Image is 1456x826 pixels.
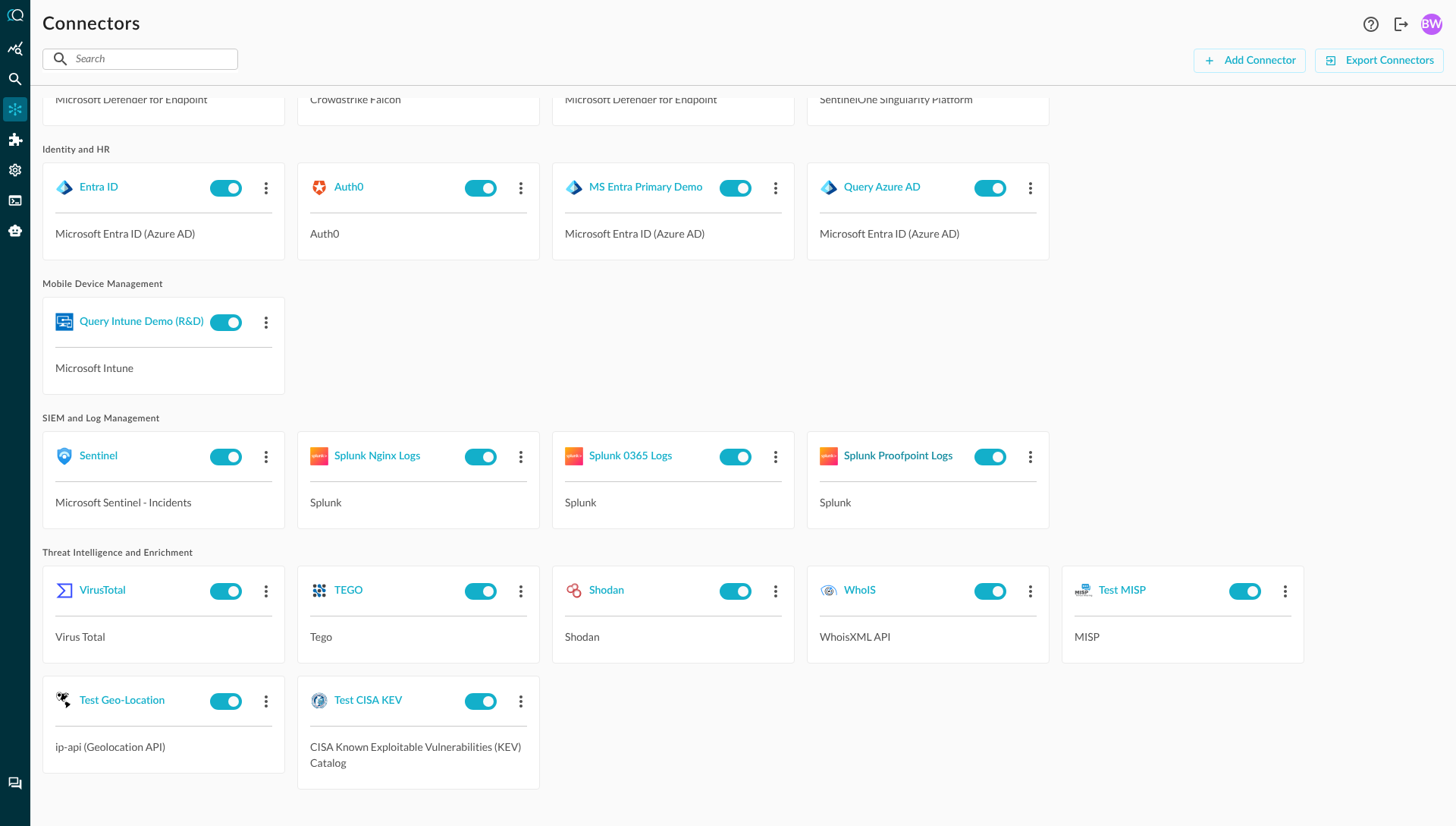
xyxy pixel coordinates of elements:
p: Shodan [565,629,782,645]
div: Add Connector [1225,52,1296,71]
img: Splunk.svg [310,447,328,465]
input: Search [76,45,203,73]
img: CisaKev.svg [310,692,328,710]
div: Connectors [3,97,27,121]
div: Settings [3,158,27,182]
p: Microsoft Defender for Endpoint [565,91,782,107]
h1: Connectors [42,12,140,36]
img: Splunk.svg [565,447,583,465]
div: Export Connectors [1346,52,1434,71]
button: MS Entra Primary Demo [589,175,702,200]
p: ip-api (Geolocation API) [55,739,272,755]
div: Query Agent [3,219,27,243]
button: Logout [1389,12,1414,36]
p: Microsoft Intune [55,360,272,376]
div: Summary Insights [3,36,27,61]
div: Splunk Proofpoint Logs [844,447,952,466]
button: Add Connector [1194,49,1306,73]
button: VirusTotal [80,579,126,603]
button: Splunk Nginx Logs [334,444,420,468]
div: Federated Search [3,67,27,91]
p: Microsoft Entra ID (Azure AD) [55,225,272,241]
div: TEGO [334,582,363,601]
p: Microsoft Entra ID (Azure AD) [565,225,782,241]
p: Splunk [820,494,1037,510]
img: Misp.svg [1075,582,1093,600]
button: Help [1359,12,1383,36]
p: Microsoft Defender for Endpoint [55,91,272,107]
div: Addons [4,128,28,152]
div: MS Entra Primary Demo [589,178,702,197]
img: MicrosoftSentinel.svg [55,447,74,465]
p: Virus Total [55,629,272,645]
img: MicrosoftEntra.svg [55,178,74,197]
span: SIEM and Log Management [42,413,1444,425]
div: auth0 [334,178,363,197]
img: Splunk.svg [820,447,838,465]
div: Query Azure AD [844,178,921,197]
p: Crowdstrike Falcon [310,91,527,107]
button: Query Intune Demo (R&D) [80,310,203,334]
div: VirusTotal [80,582,126,601]
p: Tego [310,629,527,645]
img: TegoCyber.svg [310,582,328,600]
p: Splunk [310,494,527,510]
div: Splunk Nginx Logs [334,447,420,466]
div: Shodan [589,582,624,601]
div: Test CISA KEV [334,692,402,711]
div: BW [1421,14,1442,35]
p: Microsoft Sentinel - Incidents [55,494,272,510]
p: Auth0 [310,225,527,241]
img: Whois.svg [820,582,838,600]
img: MicrosoftEntra.svg [565,178,583,197]
img: Auth0.svg [310,178,328,197]
div: Query Intune Demo (R&D) [80,313,203,332]
div: FSQL [3,188,27,213]
button: Test MISP [1099,579,1146,603]
button: Test CISA KEV [334,689,402,713]
button: TEGO [334,579,363,603]
span: Threat Intelligence and Enrichment [42,547,1444,560]
div: Splunk 0365 Logs [589,447,672,466]
button: Splunk 0365 Logs [589,444,672,468]
div: Test Geo-Location [80,692,165,711]
button: Entra ID [80,175,118,200]
img: IpApi.svg [55,692,74,710]
div: Test MISP [1099,582,1146,601]
div: Entra ID [80,178,118,197]
button: Shodan [589,579,624,603]
button: Splunk Proofpoint Logs [844,444,952,468]
div: sentinel [80,447,118,466]
p: Splunk [565,494,782,510]
p: WhoisXML API [820,629,1037,645]
span: Mobile Device Management [42,279,1444,291]
button: Test Geo-Location [80,689,165,713]
div: Chat [3,771,27,796]
p: CISA Known Exploitable Vulnerabilities (KEV) Catalog [310,739,527,771]
div: WhoIS [844,582,876,601]
p: MISP [1075,629,1291,645]
button: WhoIS [844,579,876,603]
p: Microsoft Entra ID (Azure AD) [820,225,1037,241]
button: sentinel [80,444,118,468]
span: Identity and HR [42,144,1444,156]
button: Export Connectors [1315,49,1444,73]
img: MicrosoftEntra.svg [820,178,838,197]
img: VirusTotal.svg [55,582,74,600]
button: Query Azure AD [844,175,921,200]
p: SentinelOne Singularity Platform [820,91,1037,107]
img: MicrosoftIntune.svg [55,313,74,331]
img: Shodan.svg [565,582,583,600]
button: auth0 [334,175,363,200]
